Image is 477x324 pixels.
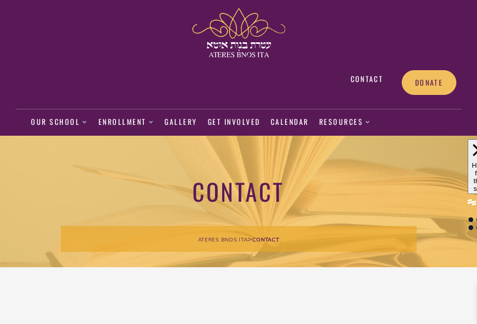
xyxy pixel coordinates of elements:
[192,8,285,57] img: ateres
[61,226,417,252] div: >
[415,78,443,87] span: Donate
[402,70,456,95] a: Donate
[271,110,309,134] a: Calendar
[252,236,279,243] span: Contact
[351,74,383,84] span: Contact
[319,110,371,134] a: Resources
[340,70,394,88] a: Contact
[198,234,248,244] a: Ateres Bnos Ita
[208,110,260,134] a: Get Involved
[98,110,155,134] a: Enrollment
[61,172,417,210] h1: Contact
[31,110,88,134] a: Our School
[165,110,198,134] a: Gallery
[198,236,248,243] span: Ateres Bnos Ita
